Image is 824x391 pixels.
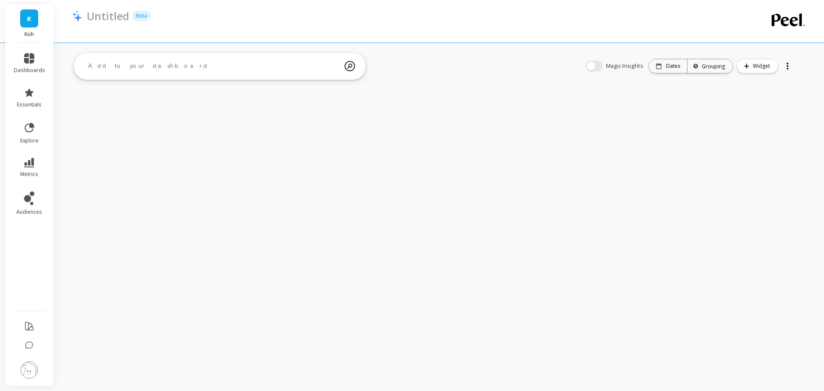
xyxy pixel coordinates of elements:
[133,11,151,21] p: Beta
[20,171,38,178] span: metrics
[87,9,129,23] p: Untitled
[21,361,38,379] img: profile picture
[753,62,772,70] span: Widget
[695,62,725,70] div: Grouping
[606,62,645,70] span: Magic Insights
[17,101,42,108] span: essentials
[14,67,45,74] span: dashboards
[27,14,31,24] span: K
[14,31,45,38] p: Koh
[72,10,82,22] img: header icon
[16,209,42,215] span: audiences
[20,137,39,144] span: explore
[345,55,355,78] img: magic search icon
[666,63,680,70] p: Dates
[736,59,778,73] button: Widget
